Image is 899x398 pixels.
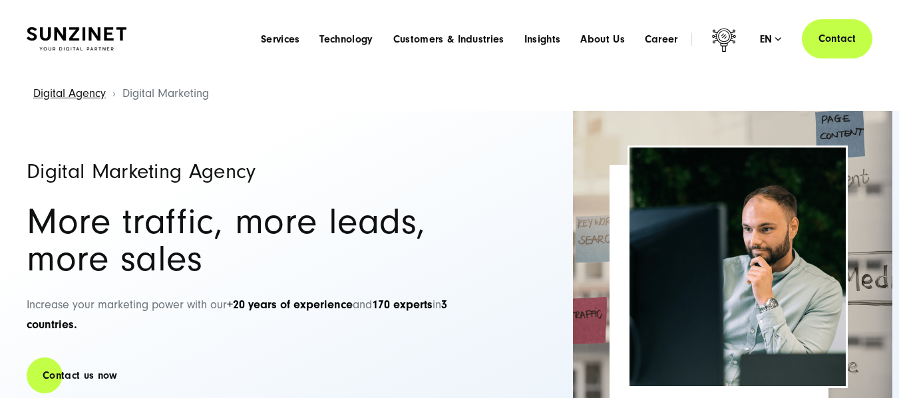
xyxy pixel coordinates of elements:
[319,33,373,46] a: Technology
[524,33,561,46] a: Insights
[760,33,782,46] div: en
[580,33,625,46] a: About Us
[372,298,433,312] strong: 170 experts
[27,161,492,182] h1: Digital Marketing Agency
[27,298,447,332] span: Increase your marketing power with our and in
[802,19,872,58] a: Contact
[122,86,209,100] span: Digital Marketing
[261,33,300,46] a: Services
[227,298,353,312] strong: +20 years of experience
[629,148,846,386] img: Full-Service Digitalagentur SUNZINET - Digital Marketing Agentur
[645,33,678,46] a: Career
[27,357,133,395] a: Contact us now
[33,86,106,100] a: Digital Agency
[393,33,504,46] a: Customers & Industries
[27,203,492,278] h2: More traffic, more leads, more sales
[27,27,126,50] img: SUNZINET Full Service Digital Agentur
